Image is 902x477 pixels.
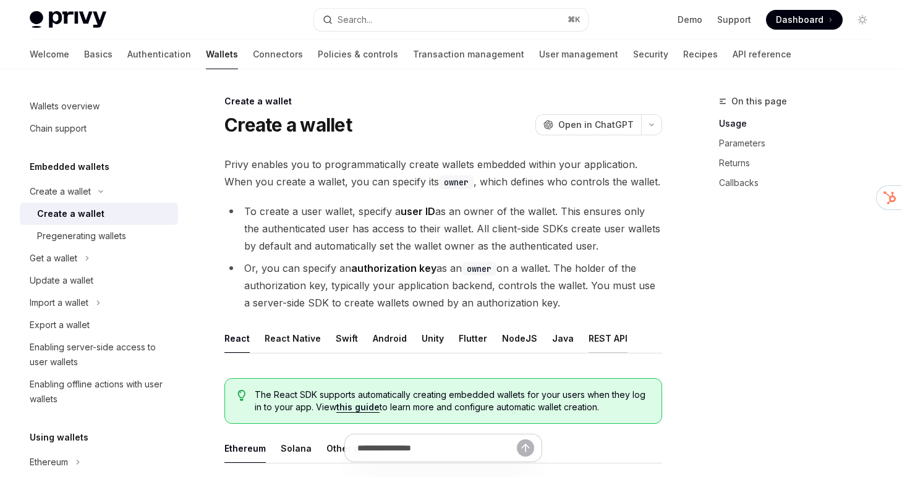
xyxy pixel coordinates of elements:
[265,324,321,353] button: React Native
[255,389,649,413] span: The React SDK supports automatically creating embedded wallets for your users when they log in to...
[30,377,171,407] div: Enabling offline actions with user wallets
[539,40,618,69] a: User management
[719,133,882,153] a: Parameters
[37,206,104,221] div: Create a wallet
[719,114,882,133] a: Usage
[552,324,574,353] button: Java
[535,114,641,135] button: Open in ChatGPT
[314,9,589,31] button: Search...⌘K
[30,340,171,369] div: Enabling server-side access to user wallets
[30,455,68,470] div: Ethereum
[224,203,662,255] li: To create a user wallet, specify a as an owner of the wallet. This ensures only the authenticated...
[37,229,126,243] div: Pregenerating wallets
[462,262,496,276] code: owner
[20,117,178,140] a: Chain support
[127,40,191,69] a: Authentication
[401,205,435,217] strong: user ID
[422,324,444,353] button: Unity
[589,324,628,353] button: REST API
[30,99,100,114] div: Wallets overview
[502,324,537,353] button: NodeJS
[237,390,246,401] svg: Tip
[373,324,407,353] button: Android
[30,184,91,199] div: Create a wallet
[731,94,787,109] span: On this page
[206,40,238,69] a: Wallets
[30,40,69,69] a: Welcome
[558,119,634,131] span: Open in ChatGPT
[336,402,380,413] a: this guide
[30,11,106,28] img: light logo
[719,173,882,193] a: Callbacks
[30,295,88,310] div: Import a wallet
[717,14,751,26] a: Support
[351,262,436,274] strong: authorization key
[20,269,178,292] a: Update a wallet
[318,40,398,69] a: Policies & controls
[338,12,372,27] div: Search...
[766,10,843,30] a: Dashboard
[30,121,87,136] div: Chain support
[336,324,358,353] button: Swift
[776,14,823,26] span: Dashboard
[30,273,93,288] div: Update a wallet
[568,15,581,25] span: ⌘ K
[20,225,178,247] a: Pregenerating wallets
[633,40,668,69] a: Security
[733,40,791,69] a: API reference
[30,159,109,174] h5: Embedded wallets
[517,439,534,457] button: Send message
[853,10,872,30] button: Toggle dark mode
[30,430,88,445] h5: Using wallets
[459,324,487,353] button: Flutter
[224,156,662,190] span: Privy enables you to programmatically create wallets embedded within your application. When you c...
[20,314,178,336] a: Export a wallet
[84,40,113,69] a: Basics
[20,373,178,410] a: Enabling offline actions with user wallets
[224,114,352,136] h1: Create a wallet
[30,318,90,332] div: Export a wallet
[253,40,303,69] a: Connectors
[224,95,662,108] div: Create a wallet
[683,40,718,69] a: Recipes
[20,336,178,373] a: Enabling server-side access to user wallets
[30,251,77,266] div: Get a wallet
[439,175,474,189] code: owner
[20,95,178,117] a: Wallets overview
[20,203,178,225] a: Create a wallet
[678,14,702,26] a: Demo
[413,40,524,69] a: Transaction management
[719,153,882,173] a: Returns
[224,260,662,311] li: Or, you can specify an as an on a wallet. The holder of the authorization key, typically your app...
[224,324,250,353] button: React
